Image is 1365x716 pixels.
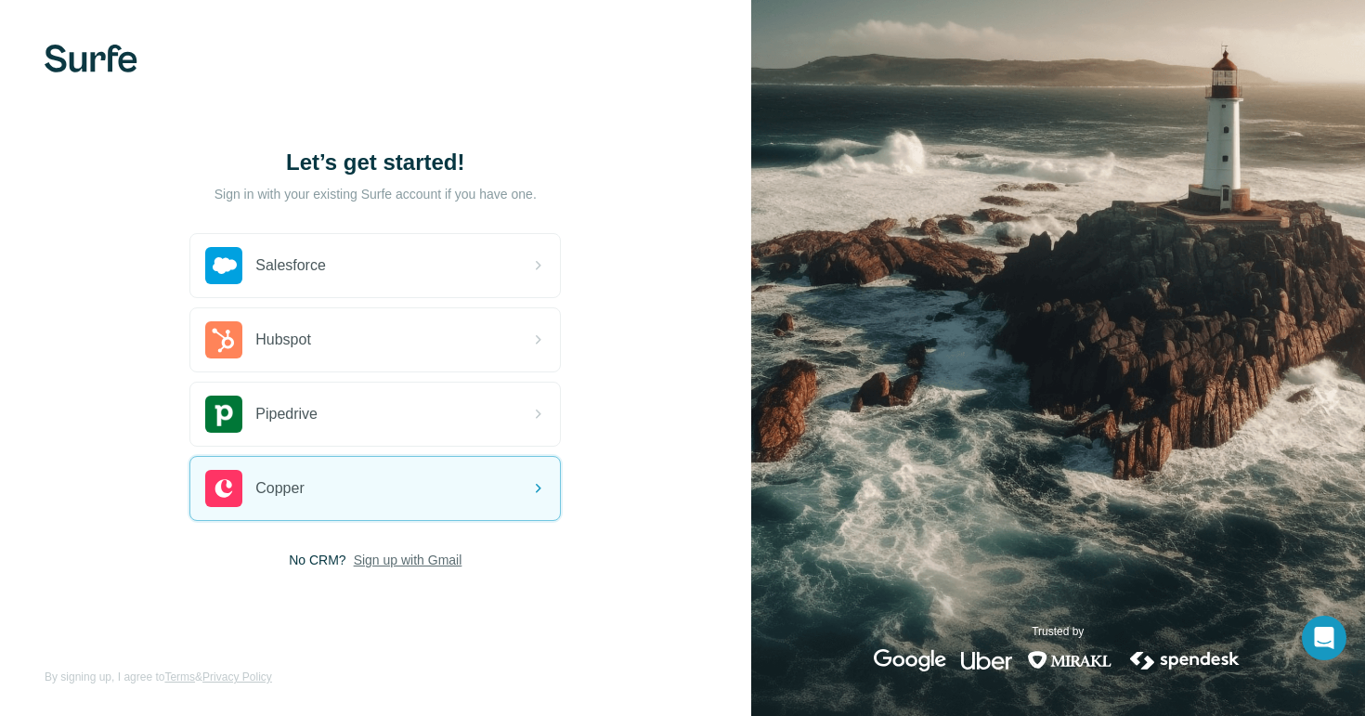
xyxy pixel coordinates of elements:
[961,649,1012,671] img: uber's logo
[1127,649,1242,671] img: spendesk's logo
[255,254,326,277] span: Salesforce
[202,670,272,683] a: Privacy Policy
[214,185,537,203] p: Sign in with your existing Surfe account if you have one.
[289,551,345,569] span: No CRM?
[189,148,561,177] h1: Let’s get started!
[255,329,311,351] span: Hubspot
[255,403,318,425] span: Pipedrive
[1032,623,1084,640] p: Trusted by
[354,551,462,569] button: Sign up with Gmail
[1302,616,1346,660] div: Open Intercom Messenger
[45,45,137,72] img: Surfe's logo
[205,247,242,284] img: salesforce's logo
[1027,649,1112,671] img: mirakl's logo
[164,670,195,683] a: Terms
[874,649,946,671] img: google's logo
[45,669,272,685] span: By signing up, I agree to &
[205,470,242,507] img: copper's logo
[205,321,242,358] img: hubspot's logo
[255,477,304,500] span: Copper
[205,396,242,433] img: pipedrive's logo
